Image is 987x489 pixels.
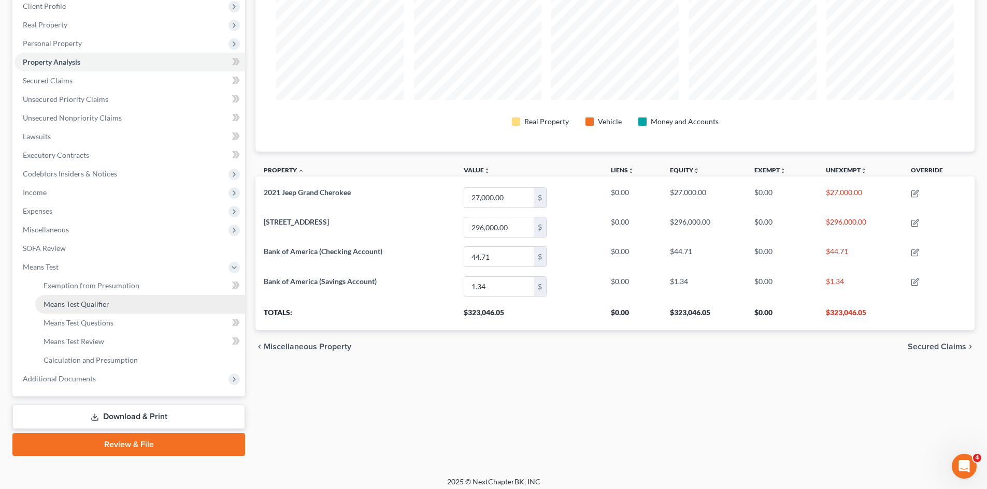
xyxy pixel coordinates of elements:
[15,71,245,90] a: Secured Claims
[746,242,818,272] td: $0.00
[23,225,69,234] span: Miscellaneous
[534,277,546,297] div: $
[15,53,245,71] a: Property Analysis
[23,76,73,85] span: Secured Claims
[603,301,662,330] th: $0.00
[603,183,662,212] td: $0.00
[818,301,903,330] th: $323,046.05
[746,301,818,330] th: $0.00
[973,454,981,462] span: 4
[651,116,719,127] div: Money and Accounts
[35,276,245,295] a: Exemption from Presumption
[23,244,66,253] span: SOFA Review
[44,281,139,290] span: Exemption from Presumption
[952,454,977,479] iframe: Intercom live chat
[264,217,329,226] span: [STREET_ADDRESS]
[662,242,746,272] td: $44.71
[628,168,634,174] i: unfold_more
[264,277,377,286] span: Bank of America (Savings Account)
[524,116,569,127] div: Real Property
[35,332,245,351] a: Means Test Review
[746,213,818,242] td: $0.00
[746,272,818,301] td: $0.00
[23,169,117,178] span: Codebtors Insiders & Notices
[44,300,109,308] span: Means Test Qualifier
[455,301,603,330] th: $323,046.05
[534,247,546,266] div: $
[693,168,699,174] i: unfold_more
[662,213,746,242] td: $296,000.00
[23,151,89,159] span: Executory Contracts
[670,166,699,174] a: Equityunfold_more
[23,132,51,141] span: Lawsuits
[23,95,108,103] span: Unsecured Priority Claims
[12,405,245,429] a: Download & Print
[611,166,634,174] a: Liensunfold_more
[464,247,534,266] input: 0.00
[44,337,104,346] span: Means Test Review
[534,188,546,208] div: $
[603,213,662,242] td: $0.00
[15,239,245,258] a: SOFA Review
[23,39,82,48] span: Personal Property
[44,318,113,327] span: Means Test Questions
[12,433,245,456] a: Review & File
[255,343,351,351] button: chevron_left Miscellaneous Property
[23,20,67,29] span: Real Property
[35,351,245,369] a: Calculation and Presumption
[23,188,47,197] span: Income
[23,2,66,10] span: Client Profile
[264,343,351,351] span: Miscellaneous Property
[662,183,746,212] td: $27,000.00
[23,262,59,271] span: Means Test
[255,301,455,330] th: Totals:
[780,168,786,174] i: unfold_more
[464,277,534,297] input: 0.00
[264,166,304,174] a: Property expand_less
[464,166,490,174] a: Valueunfold_more
[861,168,867,174] i: unfold_more
[818,272,903,301] td: $1.34
[35,314,245,332] a: Means Test Questions
[534,217,546,237] div: $
[15,146,245,165] a: Executory Contracts
[598,116,622,127] div: Vehicle
[255,343,264,351] i: chevron_left
[746,183,818,212] td: $0.00
[484,168,490,174] i: unfold_more
[662,272,746,301] td: $1.34
[603,242,662,272] td: $0.00
[818,183,903,212] td: $27,000.00
[23,206,52,215] span: Expenses
[754,166,786,174] a: Exemptunfold_more
[966,343,975,351] i: chevron_right
[264,188,351,197] span: 2021 Jeep Grand Cherokee
[908,343,975,351] button: Secured Claims chevron_right
[44,355,138,364] span: Calculation and Presumption
[23,57,80,66] span: Property Analysis
[15,90,245,109] a: Unsecured Priority Claims
[298,168,304,174] i: expand_less
[464,188,534,208] input: 0.00
[15,109,245,127] a: Unsecured Nonpriority Claims
[818,213,903,242] td: $296,000.00
[908,343,966,351] span: Secured Claims
[15,127,245,146] a: Lawsuits
[23,113,122,122] span: Unsecured Nonpriority Claims
[818,242,903,272] td: $44.71
[264,247,382,256] span: Bank of America (Checking Account)
[903,160,975,183] th: Override
[23,374,96,383] span: Additional Documents
[464,217,534,237] input: 0.00
[662,301,746,330] th: $323,046.05
[35,295,245,314] a: Means Test Qualifier
[826,166,867,174] a: Unexemptunfold_more
[603,272,662,301] td: $0.00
